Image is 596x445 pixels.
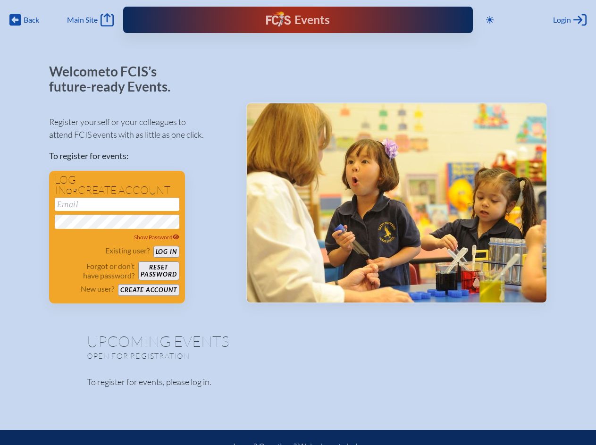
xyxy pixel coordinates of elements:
a: Main Site [67,13,113,26]
img: Events [247,103,546,302]
input: Email [55,198,179,211]
span: Show Password [134,234,179,241]
span: Main Site [67,15,98,25]
p: Forgot or don’t have password? [55,261,135,280]
p: New user? [81,284,114,294]
h1: Log in create account [55,175,179,196]
button: Resetpassword [138,261,179,280]
span: Back [24,15,39,25]
h1: Upcoming Events [87,334,510,349]
button: Log in [153,246,179,258]
p: Welcome to FCIS’s future-ready Events. [49,64,181,94]
button: Create account [118,284,179,296]
p: To register for events, please log in. [87,376,510,388]
span: Login [553,15,571,25]
p: Open for registration [87,351,336,361]
span: or [66,186,78,196]
p: Register yourself or your colleagues to attend FCIS events with as little as one click. [49,116,231,141]
div: FCIS Events — Future ready [226,11,370,28]
p: Existing user? [105,246,150,255]
p: To register for events: [49,150,231,162]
